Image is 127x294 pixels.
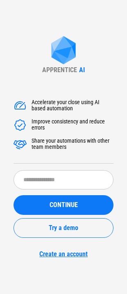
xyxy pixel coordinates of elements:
span: Try a demo [49,225,78,231]
div: AI [79,66,85,74]
span: CONTINUE [50,202,78,208]
button: CONTINUE [14,195,113,215]
div: Improve consistency and reduce errors [32,119,113,132]
img: Accelerate [14,119,27,132]
div: Share your automations with other team members [32,138,113,151]
a: Create an account [14,250,113,258]
img: Accelerate [14,138,27,151]
div: Accelerate your close using AI based automation [32,99,113,112]
img: Accelerate [14,99,27,112]
button: Try a demo [14,218,113,238]
div: APPRENTICE [42,66,77,74]
img: Apprentice AI [47,36,80,66]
